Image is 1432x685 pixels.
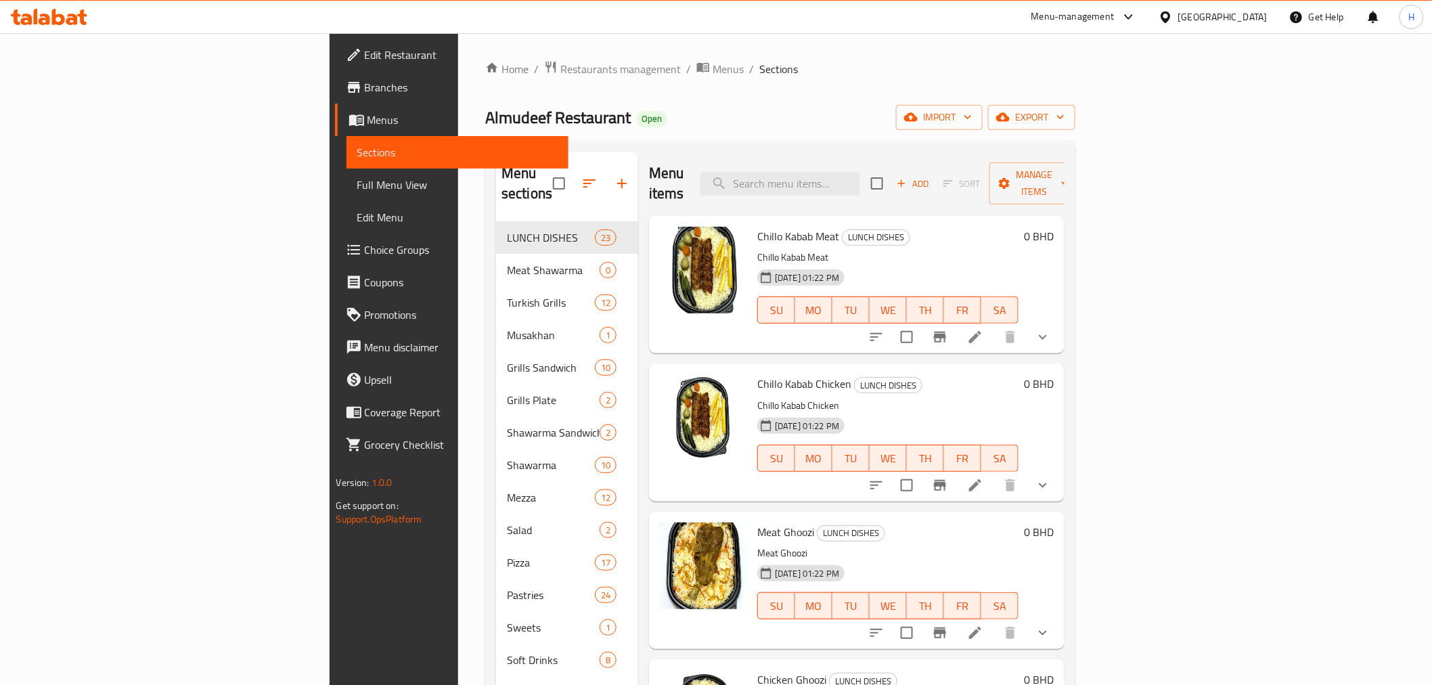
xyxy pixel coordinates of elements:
div: Turkish Grills12 [496,286,638,319]
button: Add section [606,167,638,200]
button: Branch-specific-item [924,469,956,502]
a: Upsell [335,363,568,396]
span: FR [949,449,976,468]
span: TU [838,596,864,616]
span: 2 [600,394,616,407]
img: Chillo Kabab Meat [660,227,746,313]
a: Menus [696,60,744,78]
span: Shawarma Sandwich [507,424,600,441]
span: LUNCH DISHES [843,229,910,245]
button: sort-choices [860,617,893,649]
span: Salad [507,522,600,538]
button: WE [870,296,907,324]
div: LUNCH DISHES [842,229,910,246]
span: Musakhan [507,327,600,343]
a: Choice Groups [335,234,568,266]
span: SU [763,596,790,616]
span: 1.0.0 [372,474,393,491]
div: items [600,619,617,636]
span: SA [987,596,1013,616]
span: 23 [596,231,616,244]
span: Select to update [893,323,921,351]
span: Select section [863,169,891,198]
div: items [600,652,617,668]
span: TH [912,596,939,616]
span: Coupons [365,274,558,290]
div: Grills Plate2 [496,384,638,416]
div: items [595,229,617,246]
li: / [686,61,691,77]
div: items [600,424,617,441]
span: Full Menu View [357,177,558,193]
span: Upsell [365,372,558,388]
svg: Show Choices [1035,477,1051,493]
span: 2 [600,524,616,537]
span: Soft Drinks [507,652,600,668]
button: sort-choices [860,469,893,502]
nav: breadcrumb [485,60,1075,78]
a: Coverage Report [335,396,568,428]
div: [GEOGRAPHIC_DATA] [1178,9,1268,24]
h6: 0 BHD [1024,523,1054,542]
span: Pizza [507,554,595,571]
span: 8 [600,654,616,667]
div: Pastries24 [496,579,638,611]
span: Menus [713,61,744,77]
p: Chillo Kabab Chicken [757,397,1019,414]
button: SA [981,592,1019,619]
span: H [1408,9,1414,24]
span: MO [801,449,827,468]
div: Grills Sandwich10 [496,351,638,384]
button: MO [795,296,832,324]
span: export [999,109,1065,126]
img: Chillo Kabab Chicken [660,374,746,461]
div: items [600,327,617,343]
button: FR [944,592,981,619]
a: Menu disclaimer [335,331,568,363]
a: Sections [346,136,568,169]
button: TU [832,592,870,619]
span: Add item [891,173,935,194]
div: Musakhan1 [496,319,638,351]
p: Meat Ghoozi [757,545,1019,562]
button: SU [757,592,795,619]
span: Edit Menu [357,209,558,225]
div: Sweets [507,619,600,636]
button: TH [907,296,944,324]
span: Meat Ghoozi [757,522,814,542]
button: MO [795,592,832,619]
div: Shawarma Sandwich2 [496,416,638,449]
button: SA [981,445,1019,472]
div: items [595,457,617,473]
a: Edit Restaurant [335,39,568,71]
div: items [595,587,617,603]
span: LUNCH DISHES [855,378,922,393]
button: TH [907,445,944,472]
div: items [600,392,617,408]
button: show more [1027,321,1059,353]
span: Grills Sandwich [507,359,595,376]
div: LUNCH DISHES [507,229,595,246]
span: Branches [365,79,558,95]
span: SU [763,301,790,320]
a: Edit menu item [967,625,983,641]
span: WE [875,596,901,616]
div: LUNCH DISHES23 [496,221,638,254]
div: Mezza12 [496,481,638,514]
span: 17 [596,556,616,569]
button: delete [994,617,1027,649]
h2: Menu items [649,163,684,204]
span: Sections [357,144,558,160]
span: Menu disclaimer [365,339,558,355]
div: Pizza17 [496,546,638,579]
div: Mezza [507,489,595,506]
a: Edit Menu [346,201,568,234]
span: MO [801,596,827,616]
span: Meat Shawarma [507,262,600,278]
button: Branch-specific-item [924,321,956,353]
span: Menus [367,112,558,128]
span: SA [987,449,1013,468]
a: Edit menu item [967,329,983,345]
span: Open [636,113,667,125]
